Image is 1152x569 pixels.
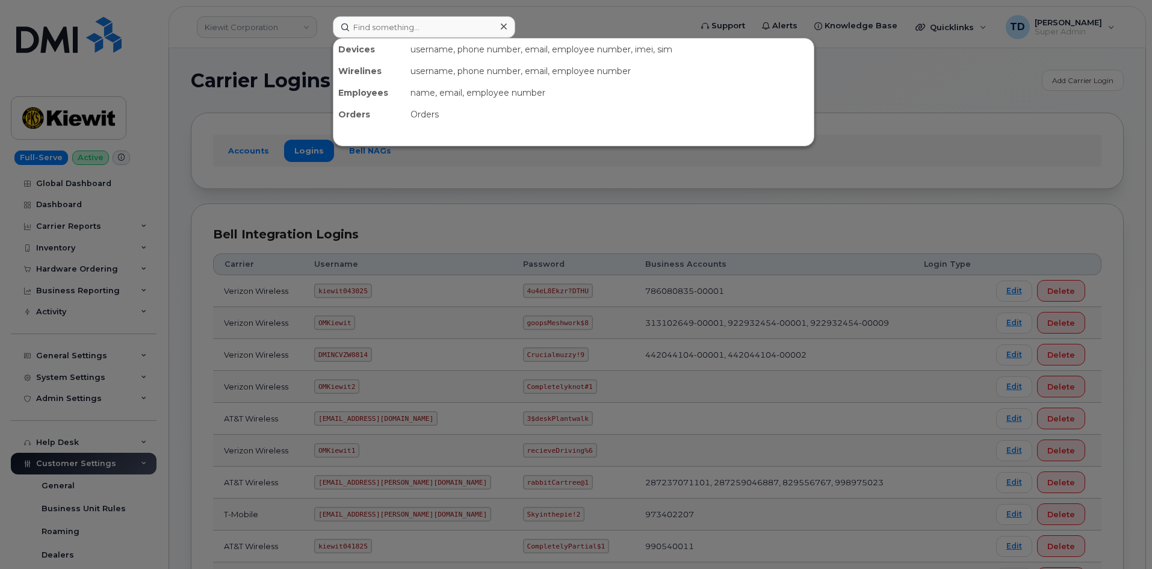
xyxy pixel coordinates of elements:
div: Orders [406,104,814,125]
div: Wirelines [333,60,406,82]
div: username, phone number, email, employee number, imei, sim [406,39,814,60]
iframe: Messenger Launcher [1100,517,1143,560]
div: name, email, employee number [406,82,814,104]
div: Orders [333,104,406,125]
div: username, phone number, email, employee number [406,60,814,82]
div: Devices [333,39,406,60]
div: Employees [333,82,406,104]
